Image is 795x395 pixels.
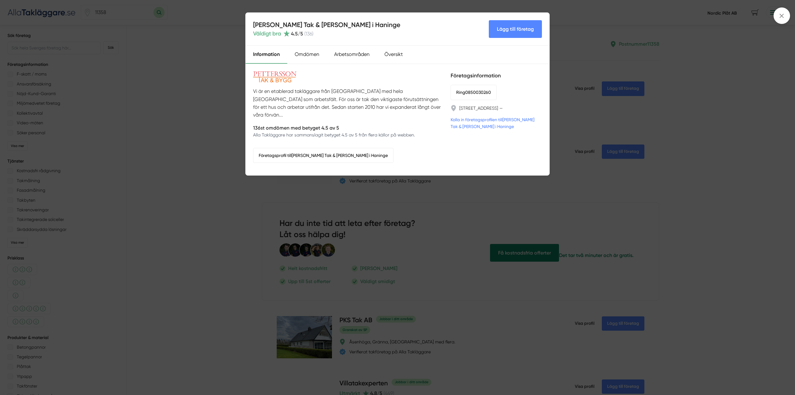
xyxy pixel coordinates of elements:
: Lägg till företag [489,20,542,38]
img: Pettersson Tak & Bygg i Haninge logotyp [253,71,297,82]
div: Arbetsområden [327,46,377,64]
a: Företagsprofil till[PERSON_NAME] Tak & [PERSON_NAME] i Haninge [253,148,393,163]
span: ( 136 ) [304,31,313,37]
a: Kolla in företagsprofilen till[PERSON_NAME] Tak & [PERSON_NAME] i Haninge [451,116,542,130]
a: Ring0850030260 [451,85,497,100]
h5: Företagsinformation [451,71,542,80]
span: Väldigt bra [253,29,281,38]
div: Omdömen [287,46,327,64]
h4: [PERSON_NAME] Tak & [PERSON_NAME] i Haninge [253,20,400,29]
p: Alla Takläggare har sammanslagit betyget 4.5 av 5 från flera källor på webben. [253,132,415,138]
p: Vi är en etablerad takläggare från [GEOGRAPHIC_DATA] med hela [GEOGRAPHIC_DATA] som arbetsfält. F... [253,87,443,119]
div: Översikt [377,46,410,64]
span: 4.5 /5 [291,31,303,37]
div: Information [246,46,287,64]
p: 136st omdömen med betyget 4.5 av 5 [253,124,415,132]
a: [STREET_ADDRESS] — [459,105,503,111]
